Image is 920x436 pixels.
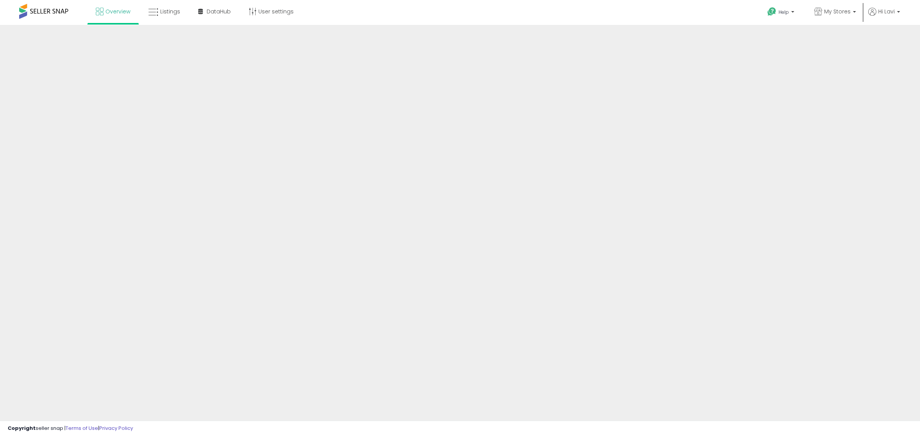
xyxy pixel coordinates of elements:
span: Help [779,9,789,15]
span: Hi Lavi [878,8,895,15]
span: My Stores [824,8,851,15]
span: DataHub [207,8,231,15]
span: Listings [160,8,180,15]
i: Get Help [767,7,777,16]
a: Hi Lavi [868,8,900,25]
a: Help [761,1,802,25]
span: Overview [105,8,130,15]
